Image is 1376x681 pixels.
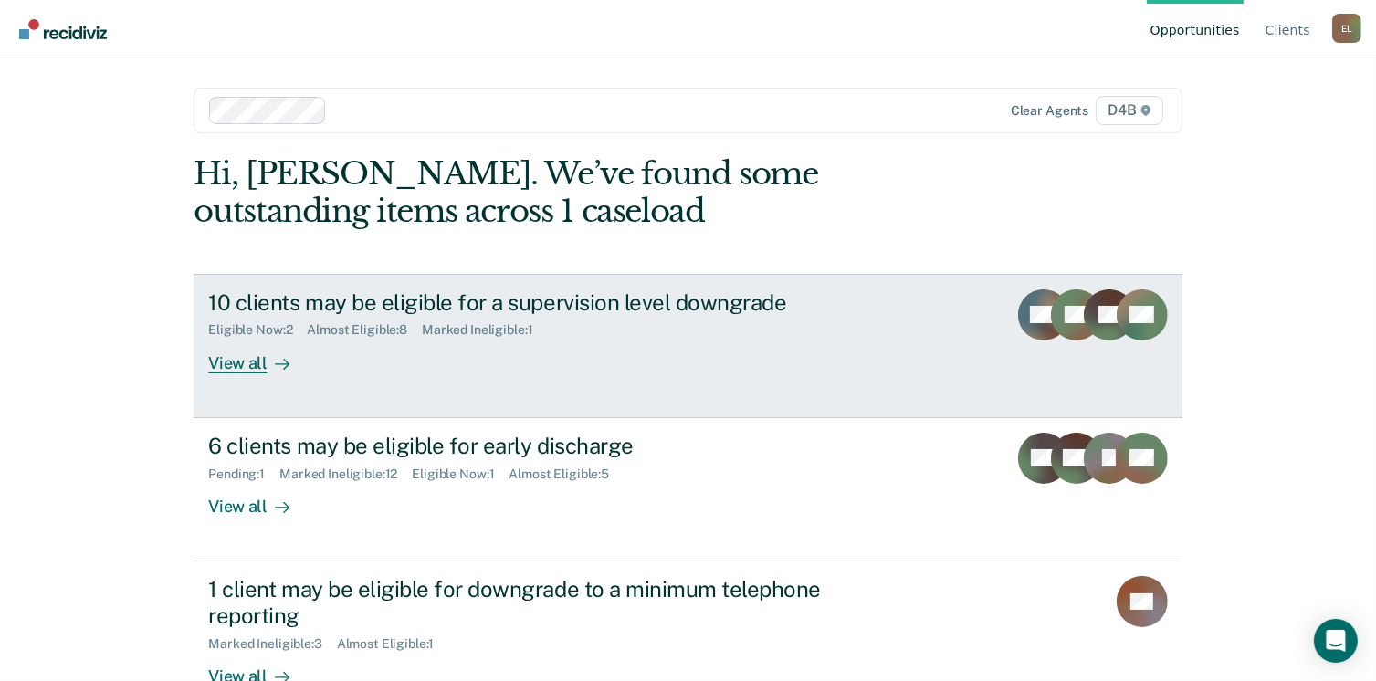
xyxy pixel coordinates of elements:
[194,155,984,230] div: Hi, [PERSON_NAME]. We’ve found some outstanding items across 1 caseload
[279,466,412,482] div: Marked Ineligible : 12
[509,466,624,482] div: Almost Eligible : 5
[208,576,849,629] div: 1 client may be eligible for downgrade to a minimum telephone reporting
[1332,14,1361,43] div: E L
[1314,619,1358,663] div: Open Intercom Messenger
[307,322,422,338] div: Almost Eligible : 8
[208,338,310,373] div: View all
[208,433,849,459] div: 6 clients may be eligible for early discharge
[208,289,849,316] div: 10 clients may be eligible for a supervision level downgrade
[208,636,336,652] div: Marked Ineligible : 3
[412,466,509,482] div: Eligible Now : 1
[422,322,547,338] div: Marked Ineligible : 1
[194,418,1182,561] a: 6 clients may be eligible for early dischargePending:1Marked Ineligible:12Eligible Now:1Almost El...
[1096,96,1162,125] span: D4B
[1011,103,1088,119] div: Clear agents
[194,274,1182,418] a: 10 clients may be eligible for a supervision level downgradeEligible Now:2Almost Eligible:8Marked...
[337,636,449,652] div: Almost Eligible : 1
[19,19,107,39] img: Recidiviz
[208,322,307,338] div: Eligible Now : 2
[208,466,279,482] div: Pending : 1
[1332,14,1361,43] button: Profile dropdown button
[208,481,310,517] div: View all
